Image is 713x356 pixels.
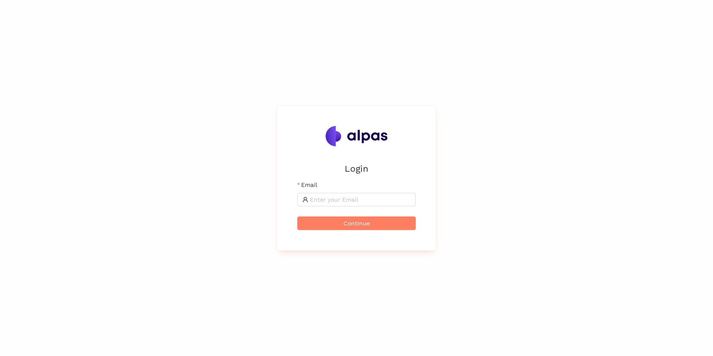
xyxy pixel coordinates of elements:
button: Continue [297,216,416,230]
span: user [302,197,308,203]
img: Alpas.ai Logo [326,126,387,146]
span: Continue [343,219,370,228]
h2: Login [297,162,416,175]
label: Email [297,180,317,189]
input: Email [310,195,411,204]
